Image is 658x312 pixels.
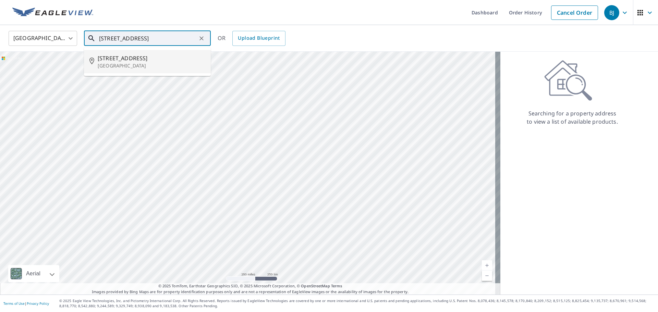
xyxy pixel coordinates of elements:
[232,31,285,46] a: Upload Blueprint
[3,301,49,305] p: |
[604,5,619,20] div: BJ
[24,265,42,282] div: Aerial
[8,265,59,282] div: Aerial
[98,54,205,62] span: [STREET_ADDRESS]
[3,301,25,306] a: Terms of Use
[218,31,285,46] div: OR
[12,8,93,18] img: EV Logo
[197,34,206,43] button: Clear
[27,301,49,306] a: Privacy Policy
[9,29,77,48] div: [GEOGRAPHIC_DATA]
[59,298,655,309] p: © 2025 Eagle View Technologies, Inc. and Pictometry International Corp. All Rights Reserved. Repo...
[98,62,205,69] p: [GEOGRAPHIC_DATA]
[158,283,342,289] span: © 2025 TomTom, Earthstar Geographics SIO, © 2025 Microsoft Corporation, ©
[301,283,330,288] a: OpenStreetMap
[99,29,197,48] input: Search by address or latitude-longitude
[331,283,342,288] a: Terms
[526,109,618,126] p: Searching for a property address to view a list of available products.
[551,5,598,20] a: Cancel Order
[238,34,280,42] span: Upload Blueprint
[482,260,492,271] a: Current Level 5, Zoom In
[482,271,492,281] a: Current Level 5, Zoom Out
